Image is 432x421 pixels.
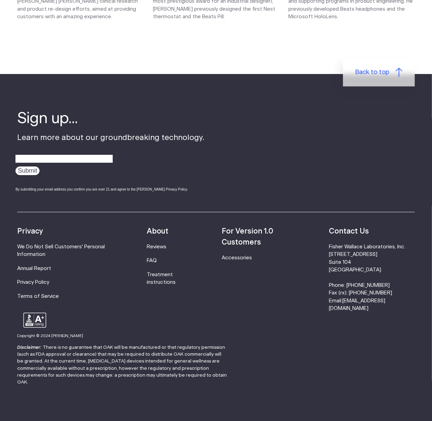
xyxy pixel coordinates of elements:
p: There is no guarantee that OAK will be manufactured or that regulatory permission (such as FDA ap... [17,344,228,386]
a: Annual Report [17,266,51,271]
h4: Sign up... [17,108,204,129]
a: We Do Not Sell Customers' Personal Information [17,244,105,257]
li: Fisher Wallace Laboratories, Inc. [STREET_ADDRESS] Suite 104 [GEOGRAPHIC_DATA] Phone: [PHONE_NUMB... [329,243,415,313]
div: Learn more about our groundbreaking technology. [17,108,204,198]
a: Terms of Service [17,294,59,299]
span: Back to top [355,68,389,77]
a: Treatment instructions [147,272,176,285]
strong: Contact Us [329,228,369,235]
div: By submitting your email address you confirm you are over 21 and agree to the [PERSON_NAME] Priva... [15,187,204,192]
strong: Privacy [17,228,43,235]
a: Back to top [343,58,415,86]
strong: About [147,228,168,235]
a: Accessories [222,255,252,260]
small: Copyright © 2024 [PERSON_NAME] [17,334,83,338]
strong: Disclaimer: [17,345,42,350]
a: Reviews [147,244,166,249]
a: FAQ [147,258,157,263]
a: Privacy Policy [17,280,49,285]
a: [EMAIL_ADDRESS][DOMAIN_NAME] [329,298,386,311]
input: Submit [15,166,40,175]
strong: For Version 1.0 Customers [222,228,273,246]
